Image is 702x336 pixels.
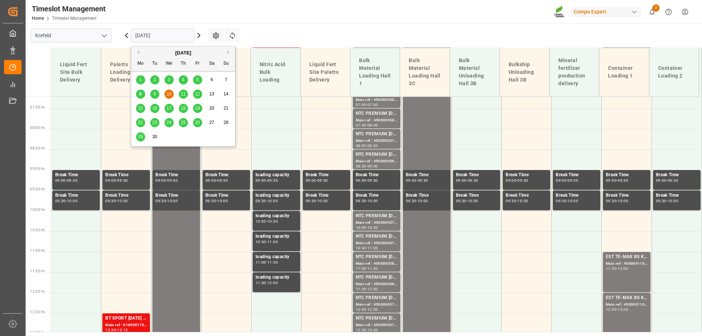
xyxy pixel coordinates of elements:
div: 09:30 [205,199,216,203]
div: 09:30 [317,179,328,182]
span: 10:00 Hr [30,208,45,212]
div: Choose Thursday, September 11th, 2025 [179,90,188,99]
div: 12:00 [356,308,366,311]
div: - [366,287,367,291]
span: 24 [166,120,171,125]
a: Home [32,16,44,21]
div: - [366,308,367,311]
div: 12:00 [618,267,628,270]
div: 09:00 [456,179,467,182]
div: 09:30 [217,179,228,182]
div: 09:30 [656,199,667,203]
span: 08:30 Hr [30,146,45,150]
div: Choose Saturday, September 27th, 2025 [207,118,216,127]
div: 11:00 [256,261,266,264]
div: Main ref : 4500001101, 2000001085 [606,261,648,267]
div: 09:30 [67,179,78,182]
div: Choose Tuesday, September 23rd, 2025 [150,118,159,127]
div: Bulk Material Loading Hall 1 [356,54,394,90]
div: Bulk Material Unloading Hall 3B [456,54,494,90]
span: 07:30 Hr [30,105,45,109]
div: Break Time [656,171,698,179]
div: Tu [150,59,159,68]
div: 09:00 [105,179,116,182]
div: 09:00 [306,179,316,182]
div: 08:00 [367,124,378,127]
div: Choose Tuesday, September 30th, 2025 [150,132,159,141]
div: - [266,220,267,223]
div: 10:00 [468,199,478,203]
div: - [366,199,367,203]
div: - [116,179,117,182]
div: loading capacity [256,212,297,220]
div: Mineral fertilizer production delivery [555,54,593,90]
div: - [216,199,217,203]
div: Break Time [55,171,97,179]
span: 12:00 Hr [30,290,45,294]
div: 11:00 [367,246,378,250]
div: 10:00 [418,199,428,203]
div: - [516,179,517,182]
div: Break Time [606,171,648,179]
div: loading capacity [256,233,297,240]
div: Choose Sunday, September 28th, 2025 [222,118,231,127]
div: Break Time [456,192,498,199]
div: NTC PREMIUM [DATE]+3+TE BULK [356,212,397,220]
div: month 2025-09 [133,73,233,144]
div: Choose Thursday, September 25th, 2025 [179,118,188,127]
div: - [667,179,668,182]
div: 10:00 [367,199,378,203]
div: loading capacity [256,253,297,261]
div: 09:00 [367,165,378,168]
span: 28 [223,120,228,125]
div: NTC PREMIUM [DATE]+3+TE BULK [356,151,397,158]
div: loading capacity [256,171,297,179]
div: 11:30 [356,287,366,291]
div: Timeslot Management [32,3,106,14]
div: - [166,179,167,182]
div: Sa [207,59,216,68]
div: - [116,199,117,203]
div: Main ref : 4500000381, 2000000279 [356,261,397,267]
div: Break Time [105,192,147,199]
span: 4 [182,77,185,82]
div: 10:00 [117,199,128,203]
div: 09:30 [506,199,516,203]
span: 27 [209,120,214,125]
div: 10:00 [167,199,178,203]
div: Liquid Fert Site Bulk Delivery [57,58,95,87]
span: 20 [209,106,214,111]
div: 09:30 [418,179,428,182]
div: Choose Wednesday, September 3rd, 2025 [165,75,174,84]
div: Break Time [406,171,448,179]
div: Choose Wednesday, September 10th, 2025 [165,90,174,99]
div: - [366,226,367,229]
div: We [165,59,174,68]
div: 13:15 [117,328,128,332]
div: Choose Monday, September 22nd, 2025 [136,118,145,127]
span: 10 [166,91,171,97]
div: 09:00 [55,179,66,182]
span: 2 [154,77,156,82]
div: Choose Tuesday, September 16th, 2025 [150,104,159,113]
div: NTC PREMIUM [DATE]+3+TE BULK [356,274,397,281]
div: 09:30 [256,199,266,203]
div: 09:30 [556,199,566,203]
span: 08:00 Hr [30,126,45,130]
div: 09:00 [506,179,516,182]
div: - [566,179,567,182]
div: Choose Tuesday, September 2nd, 2025 [150,75,159,84]
div: 12:30 [356,328,366,332]
div: 11:30 [267,261,278,264]
div: 09:30 [356,199,366,203]
div: Choose Sunday, September 21st, 2025 [222,104,231,113]
div: 09:00 [155,179,166,182]
div: Break Time [155,192,197,199]
div: 12:00 [367,287,378,291]
span: 22 [138,120,143,125]
div: Main ref : 6100001737, 2000000208 2000000660 2000001263;2000000660 [105,322,147,328]
div: Choose Saturday, September 20th, 2025 [207,104,216,113]
div: - [366,328,367,332]
div: Choose Wednesday, September 24th, 2025 [165,118,174,127]
div: 10:00 [567,199,578,203]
